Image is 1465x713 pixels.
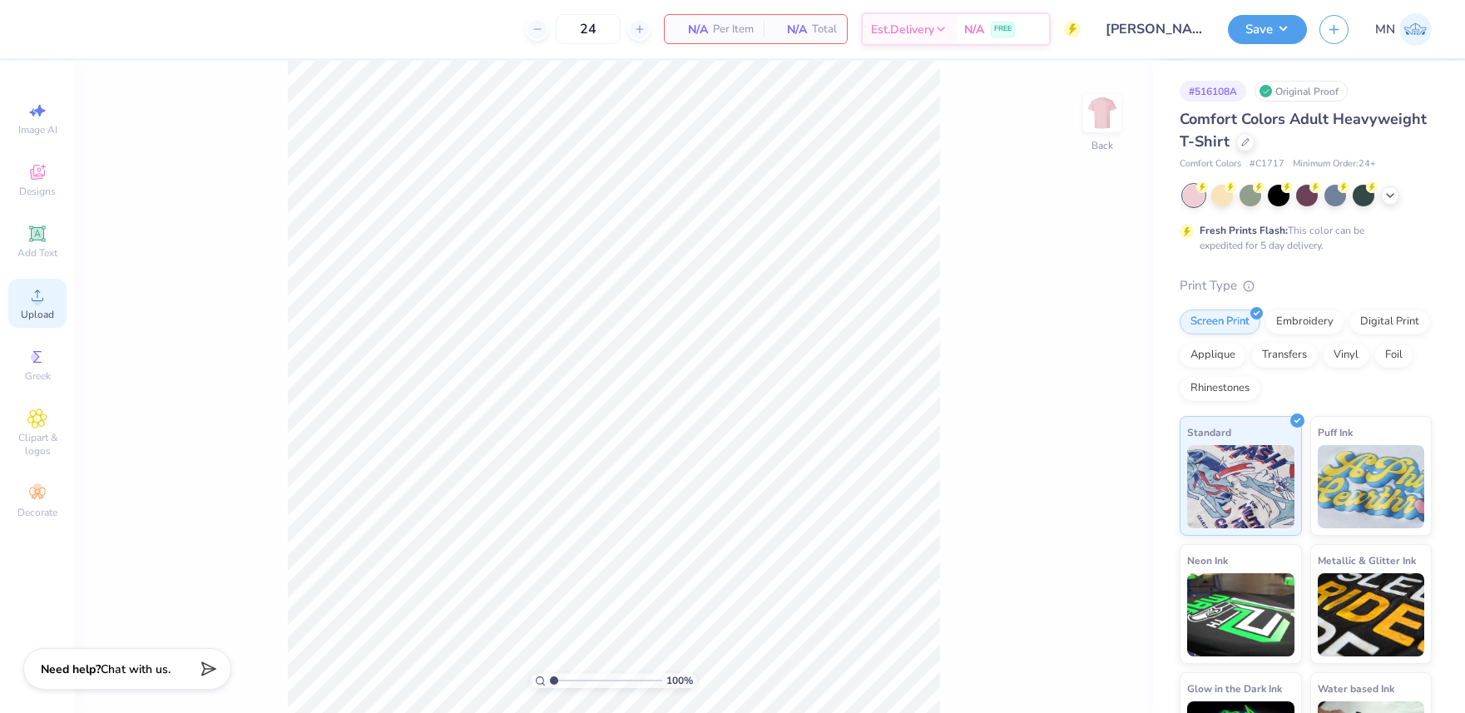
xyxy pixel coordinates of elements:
strong: Need help? [41,661,101,677]
span: Minimum Order: 24 + [1293,157,1376,171]
span: Upload [21,308,54,321]
span: # C1717 [1250,157,1284,171]
span: Comfort Colors Adult Heavyweight T-Shirt [1180,109,1427,151]
div: Original Proof [1255,81,1348,102]
img: Mark Navarro [1399,13,1432,46]
img: Neon Ink [1187,573,1294,656]
span: FREE [994,23,1012,35]
span: Metallic & Glitter Ink [1318,552,1416,569]
strong: Fresh Prints Flash: [1200,224,1288,237]
div: This color can be expedited for 5 day delivery. [1200,223,1404,253]
input: – – [556,14,621,44]
div: Back [1091,138,1113,153]
div: # 516108A [1180,81,1246,102]
button: Save [1228,15,1307,44]
span: Greek [25,369,51,383]
span: 100 % [666,673,693,688]
div: Transfers [1251,343,1318,368]
span: Image AI [18,123,57,136]
div: Digital Print [1349,309,1430,334]
img: Back [1086,97,1119,130]
a: MN [1375,13,1432,46]
span: N/A [675,21,708,38]
span: MN [1375,20,1395,39]
span: Add Text [17,246,57,260]
span: Per Item [713,21,754,38]
span: Decorate [17,506,57,519]
span: N/A [964,21,984,38]
div: Screen Print [1180,309,1260,334]
span: Standard [1187,423,1231,441]
span: Est. Delivery [871,21,934,38]
div: Foil [1374,343,1413,368]
div: Print Type [1180,276,1432,295]
div: Embroidery [1265,309,1344,334]
img: Puff Ink [1318,445,1425,528]
div: Vinyl [1323,343,1369,368]
span: Water based Ink [1318,680,1394,697]
span: Puff Ink [1318,423,1353,441]
span: N/A [774,21,807,38]
input: Untitled Design [1093,12,1215,46]
span: Glow in the Dark Ink [1187,680,1282,697]
span: Chat with us. [101,661,171,677]
span: Comfort Colors [1180,157,1241,171]
span: Clipart & logos [8,431,67,458]
div: Rhinestones [1180,376,1260,401]
span: Designs [19,185,56,198]
span: Total [812,21,837,38]
div: Applique [1180,343,1246,368]
img: Standard [1187,445,1294,528]
img: Metallic & Glitter Ink [1318,573,1425,656]
span: Neon Ink [1187,552,1228,569]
